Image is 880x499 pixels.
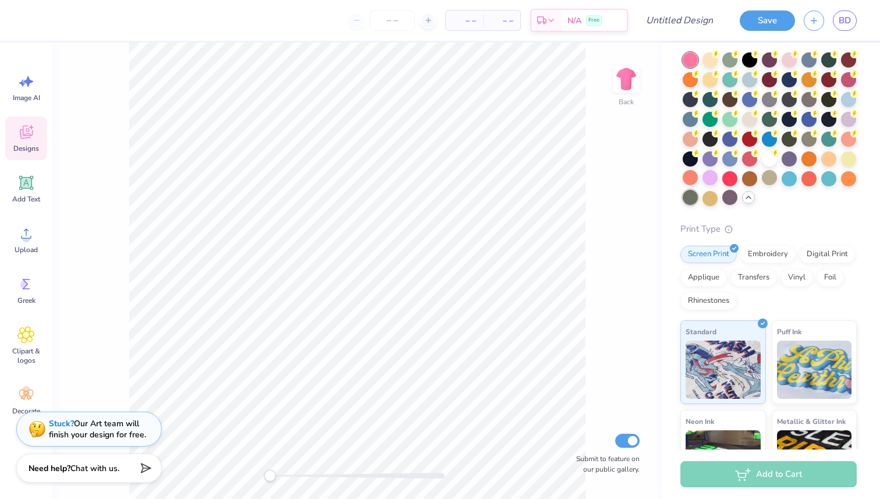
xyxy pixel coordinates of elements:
div: Back [619,97,634,107]
span: Metallic & Glitter Ink [777,415,846,427]
img: Back [615,68,638,91]
input: Untitled Design [637,9,722,32]
div: Digital Print [799,246,856,263]
div: Rhinestones [680,292,737,310]
div: Print Type [680,222,857,236]
div: Accessibility label [264,470,276,482]
img: Standard [686,341,761,399]
span: Greek [17,296,36,305]
div: Screen Print [680,246,737,263]
img: Neon Ink [686,430,761,489]
a: BD [833,10,857,31]
span: BD [839,14,851,27]
span: Add Text [12,194,40,204]
div: Foil [817,269,844,286]
img: Puff Ink [777,341,852,399]
span: Chat with us. [70,463,119,474]
label: Submit to feature on our public gallery. [570,454,640,475]
span: – – [490,15,513,27]
span: Standard [686,325,716,338]
div: Transfers [730,269,777,286]
img: Metallic & Glitter Ink [777,430,852,489]
div: Our Art team will finish your design for free. [49,418,146,440]
input: – – [370,10,415,31]
span: N/A [567,15,581,27]
strong: Stuck? [49,418,74,429]
span: Upload [15,245,38,254]
strong: Need help? [29,463,70,474]
span: Clipart & logos [7,346,45,365]
span: Neon Ink [686,415,714,427]
div: Embroidery [740,246,796,263]
div: Vinyl [780,269,813,286]
span: Free [588,16,599,24]
span: Image AI [13,93,40,102]
span: – – [453,15,476,27]
div: Applique [680,269,727,286]
span: Designs [13,144,39,153]
span: Decorate [12,406,40,416]
span: Puff Ink [777,325,801,338]
button: Save [740,10,795,31]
